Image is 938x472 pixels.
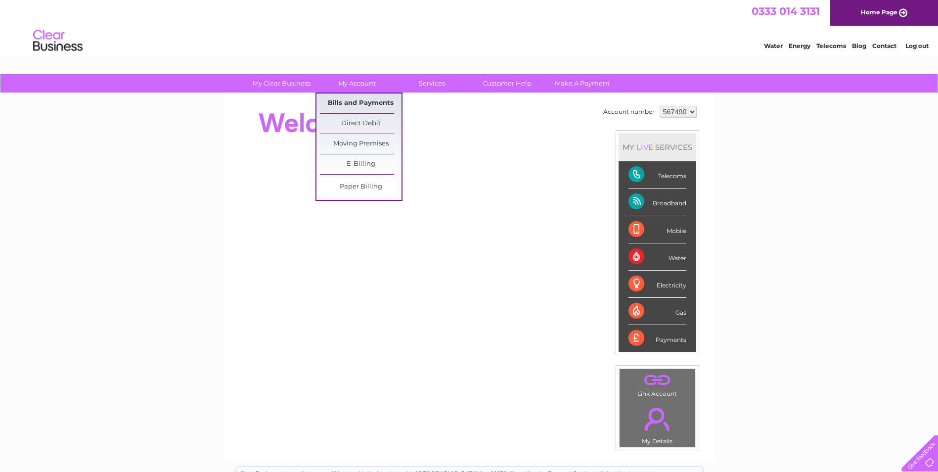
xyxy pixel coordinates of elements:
[619,133,696,161] div: MY SERVICES
[241,74,322,93] a: My Clear Business
[320,177,402,197] a: Paper Billing
[320,154,402,174] a: E-Billing
[541,74,623,93] a: Make A Payment
[466,74,548,93] a: Customer Help
[619,399,696,448] td: My Details
[316,74,398,93] a: My Account
[628,271,686,298] div: Electricity
[622,372,693,389] a: .
[236,5,703,48] div: Clear Business is a trading name of Verastar Limited (registered in [GEOGRAPHIC_DATA] No. 3667643...
[619,369,696,400] td: Link Account
[622,402,693,436] a: .
[320,134,402,154] a: Moving Premises
[872,42,896,49] a: Contact
[764,42,783,49] a: Water
[320,114,402,134] a: Direct Debit
[628,325,686,352] div: Payments
[320,94,402,113] a: Bills and Payments
[628,189,686,216] div: Broadband
[628,298,686,325] div: Gas
[752,5,820,17] a: 0333 014 3131
[628,216,686,243] div: Mobile
[601,103,657,120] td: Account number
[852,42,866,49] a: Blog
[33,26,83,56] img: logo.png
[391,74,473,93] a: Services
[816,42,846,49] a: Telecoms
[634,142,655,152] div: LIVE
[905,42,929,49] a: Log out
[628,161,686,189] div: Telecoms
[789,42,810,49] a: Energy
[628,243,686,271] div: Water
